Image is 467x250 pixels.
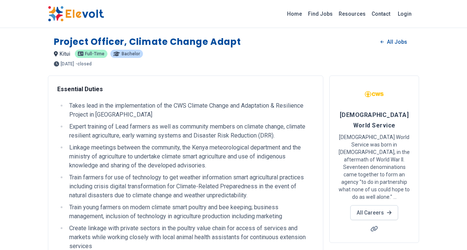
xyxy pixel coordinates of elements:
span: full-time [85,52,104,56]
img: Church World Service [365,85,384,104]
strong: Essential Duties [57,86,103,93]
span: [DATE] [61,62,74,66]
span: bachelor [122,52,140,56]
a: Find Jobs [305,8,336,20]
li: Train young farmers on modern climate smart poultry and bee keeping; business management, inclusi... [67,203,314,221]
span: kitui [59,51,70,57]
a: Home [284,8,305,20]
span: [DEMOGRAPHIC_DATA] World Service [340,111,409,129]
p: - closed [76,62,92,66]
li: Train farmers for use of technology to get weather information smart agricultural practices inclu... [67,173,314,200]
a: Resources [336,8,369,20]
li: Linkage meetings between the community, the Kenya meteorological department and the ministry of a... [67,143,314,170]
a: Login [393,6,416,21]
p: [DEMOGRAPHIC_DATA] World Service was born in [DEMOGRAPHIC_DATA], in the aftermath of World War II... [339,133,410,201]
li: Expert training of Lead farmers as well as community members on climate change, climate resilient... [67,122,314,140]
h1: Project Officer, Climate Change Adapt [54,36,241,48]
img: Elevolt [48,6,104,22]
a: All Careers [350,205,398,220]
a: Contact [369,8,393,20]
a: All Jobs [375,36,413,47]
li: Takes lead in the implementation of the CWS Climate Change and Adaptation & Resilience Project in... [67,101,314,119]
